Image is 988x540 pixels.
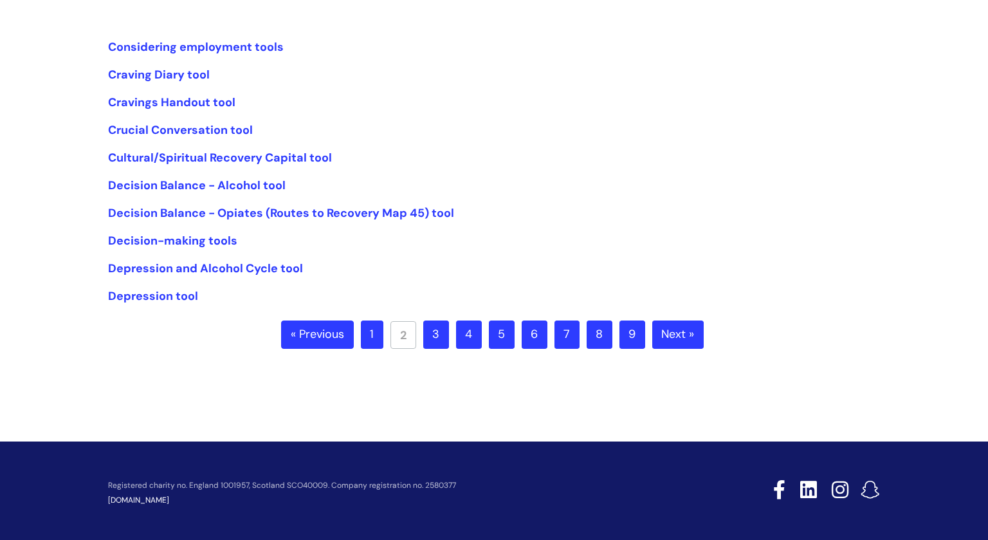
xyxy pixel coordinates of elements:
a: Decision Balance - Opiates (Routes to Recovery Map 45) tool [108,205,454,221]
a: Considering employment tools [108,39,284,55]
p: Registered charity no. England 1001957, Scotland SCO40009. Company registration no. 2580377 [108,481,682,490]
a: 6 [522,321,547,349]
a: [DOMAIN_NAME] [108,495,169,505]
a: 4 [456,321,482,349]
a: Depression and Alcohol Cycle tool [108,261,303,276]
a: 2 [390,321,416,349]
a: Cultural/Spiritual Recovery Capital tool [108,150,332,165]
a: Decision Balance - Alcohol tool [108,178,286,193]
a: Next » [652,321,704,349]
a: 3 [423,321,449,349]
a: 7 [554,321,580,349]
a: Decision-making tools [108,233,237,248]
a: 8 [587,321,612,349]
a: « Previous [281,321,354,349]
a: Craving Diary tool [108,67,210,82]
a: Cravings Handout tool [108,95,235,110]
a: 9 [619,321,645,349]
a: Crucial Conversation tool [108,122,253,138]
a: 5 [489,321,515,349]
a: 1 [361,321,383,349]
a: Depression tool [108,288,198,304]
